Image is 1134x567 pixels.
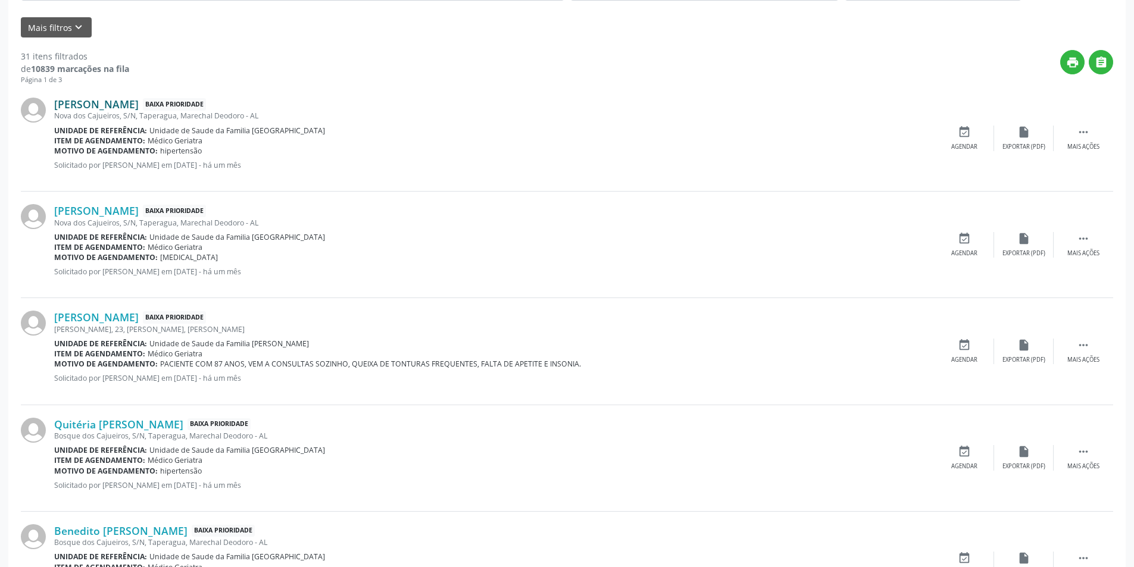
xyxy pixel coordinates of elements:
i:  [1095,56,1108,69]
div: Bosque dos Cajueiros, S/N, Taperagua, Marechal Deodoro - AL [54,431,935,441]
i:  [1077,232,1090,245]
button:  [1089,50,1113,74]
b: Motivo de agendamento: [54,252,158,262]
b: Unidade de referência: [54,339,147,349]
button: Mais filtroskeyboard_arrow_down [21,17,92,38]
a: [PERSON_NAME] [54,98,139,111]
a: [PERSON_NAME] [54,311,139,324]
div: Nova dos Cajueiros, S/N, Taperagua, Marechal Deodoro - AL [54,111,935,121]
div: Agendar [951,249,977,258]
i:  [1077,445,1090,458]
b: Motivo de agendamento: [54,466,158,476]
b: Unidade de referência: [54,126,147,136]
div: Exportar (PDF) [1002,143,1045,151]
i: insert_drive_file [1017,552,1030,565]
span: PACIENTE COM 87 ANOS, VEM A CONSULTAS SOZINHO, QUEIXA DE TONTURAS FREQUENTES, FALTA DE APETITE E ... [160,359,581,369]
img: img [21,418,46,443]
i: insert_drive_file [1017,232,1030,245]
i: event_available [958,552,971,565]
i: event_available [958,126,971,139]
b: Motivo de agendamento: [54,146,158,156]
img: img [21,311,46,336]
p: Solicitado por [PERSON_NAME] em [DATE] - há um mês [54,480,935,490]
b: Unidade de referência: [54,445,147,455]
a: [PERSON_NAME] [54,204,139,217]
span: Unidade de Saude da Familia [PERSON_NAME] [149,339,309,349]
span: Unidade de Saude da Familia [GEOGRAPHIC_DATA] [149,232,325,242]
div: Nova dos Cajueiros, S/N, Taperagua, Marechal Deodoro - AL [54,218,935,228]
i: insert_drive_file [1017,126,1030,139]
span: Baixa Prioridade [143,205,206,217]
strong: 10839 marcações na fila [31,63,129,74]
div: Agendar [951,143,977,151]
span: Baixa Prioridade [143,98,206,111]
span: hipertensão [160,146,202,156]
div: Mais ações [1067,462,1099,471]
p: Solicitado por [PERSON_NAME] em [DATE] - há um mês [54,160,935,170]
div: Exportar (PDF) [1002,462,1045,471]
i: print [1066,56,1079,69]
div: Mais ações [1067,143,1099,151]
i:  [1077,126,1090,139]
div: Exportar (PDF) [1002,249,1045,258]
i:  [1077,552,1090,565]
span: Médico Geriatra [148,349,202,359]
div: [PERSON_NAME], 23, [PERSON_NAME], [PERSON_NAME] [54,324,935,334]
b: Unidade de referência: [54,552,147,562]
b: Item de agendamento: [54,349,145,359]
img: img [21,524,46,549]
div: Agendar [951,356,977,364]
a: Quitéria [PERSON_NAME] [54,418,183,431]
span: [MEDICAL_DATA] [160,252,218,262]
span: Unidade de Saude da Familia [GEOGRAPHIC_DATA] [149,552,325,562]
span: Médico Geriatra [148,136,202,146]
span: hipertensão [160,466,202,476]
div: Exportar (PDF) [1002,356,1045,364]
i: event_available [958,339,971,352]
i: event_available [958,445,971,458]
b: Item de agendamento: [54,242,145,252]
i:  [1077,339,1090,352]
span: Baixa Prioridade [188,418,251,431]
p: Solicitado por [PERSON_NAME] em [DATE] - há um mês [54,267,935,277]
div: Bosque dos Cajueiros, S/N, Taperagua, Marechal Deodoro - AL [54,537,935,547]
span: Baixa Prioridade [192,525,255,537]
span: Médico Geriatra [148,455,202,465]
div: 31 itens filtrados [21,50,129,62]
span: Baixa Prioridade [143,311,206,324]
b: Item de agendamento: [54,455,145,465]
div: Página 1 de 3 [21,75,129,85]
b: Item de agendamento: [54,136,145,146]
b: Unidade de referência: [54,232,147,242]
p: Solicitado por [PERSON_NAME] em [DATE] - há um mês [54,373,935,383]
span: Médico Geriatra [148,242,202,252]
div: de [21,62,129,75]
a: Benedito [PERSON_NAME] [54,524,188,537]
i: insert_drive_file [1017,445,1030,458]
i: keyboard_arrow_down [72,21,85,34]
img: img [21,98,46,123]
i: insert_drive_file [1017,339,1030,352]
span: Unidade de Saude da Familia [GEOGRAPHIC_DATA] [149,445,325,455]
button: print [1060,50,1085,74]
div: Mais ações [1067,356,1099,364]
b: Motivo de agendamento: [54,359,158,369]
img: img [21,204,46,229]
div: Agendar [951,462,977,471]
i: event_available [958,232,971,245]
span: Unidade de Saude da Familia [GEOGRAPHIC_DATA] [149,126,325,136]
div: Mais ações [1067,249,1099,258]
